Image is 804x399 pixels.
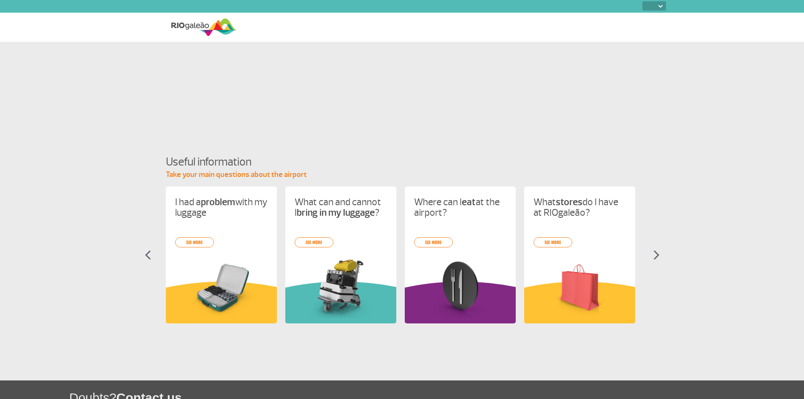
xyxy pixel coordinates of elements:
[653,250,660,260] img: seta-direita
[145,250,151,260] img: seta-esquerda
[175,197,268,218] p: I had a with my luggage
[524,282,635,323] img: amareloInformacoesUteis.svg
[166,154,639,170] h4: Useful information
[166,170,639,180] p: Take your main questions about the airport
[405,282,516,323] img: roxoInformacoesUteis.svg
[533,197,626,218] p: What do I have at RIOgaleão?
[295,197,387,218] p: What can and cannot I ?
[175,258,268,318] img: problema-bagagem.png
[297,206,375,219] strong: bring in my luggage
[533,237,572,247] a: see more
[175,237,214,247] a: see more
[462,196,476,208] strong: eat
[295,237,333,247] a: see more
[201,196,235,208] strong: problem
[414,197,506,218] p: Where can I at the airport?
[414,258,506,318] img: card%20informa%C3%A7%C3%B5es%208.png
[556,196,582,208] strong: stores
[295,258,387,318] img: card%20informa%C3%A7%C3%B5es%201.png
[533,258,626,318] img: card%20informa%C3%A7%C3%B5es%206.png
[414,237,453,247] a: see more
[285,282,396,323] img: verdeInformacoesUteis.svg
[166,282,277,323] img: amareloInformacoesUteis.svg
